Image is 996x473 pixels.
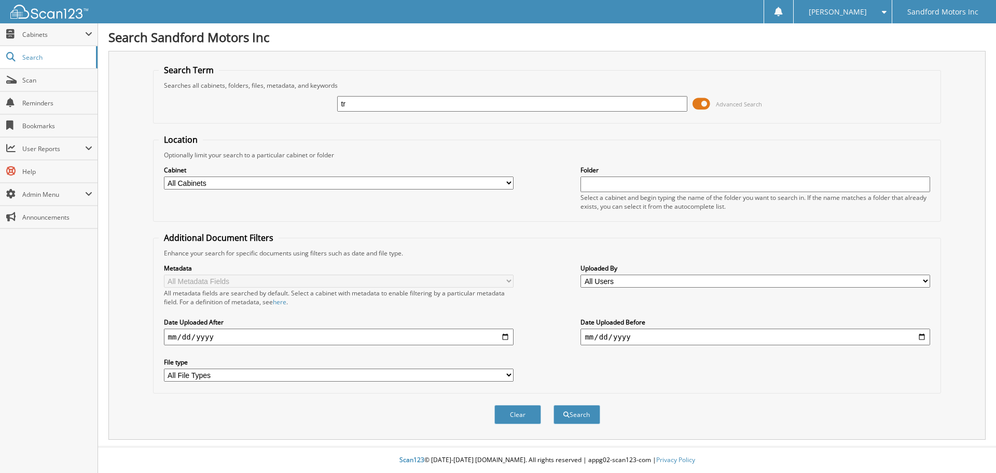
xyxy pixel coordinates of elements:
[494,405,541,424] button: Clear
[159,232,279,244] legend: Additional Document Filters
[907,9,978,15] span: Sandford Motors Inc
[108,29,986,46] h1: Search Sandford Motors Inc
[554,405,600,424] button: Search
[159,81,936,90] div: Searches all cabinets, folders, files, metadata, and keywords
[164,289,514,306] div: All metadata fields are searched by default. Select a cabinet with metadata to enable filtering b...
[164,166,514,174] label: Cabinet
[22,213,92,222] span: Announcements
[164,318,514,327] label: Date Uploaded After
[22,167,92,176] span: Help
[22,76,92,85] span: Scan
[273,298,286,306] a: here
[159,151,936,159] div: Optionally limit your search to a particular cabinet or folder
[656,455,695,464] a: Privacy Policy
[164,329,514,345] input: start
[22,30,85,39] span: Cabinets
[580,318,930,327] label: Date Uploaded Before
[580,166,930,174] label: Folder
[580,329,930,345] input: end
[98,448,996,473] div: © [DATE]-[DATE] [DOMAIN_NAME]. All rights reserved | appg02-scan123-com |
[22,190,85,199] span: Admin Menu
[22,53,91,62] span: Search
[580,193,930,211] div: Select a cabinet and begin typing the name of the folder you want to search in. If the name match...
[944,423,996,473] iframe: Chat Widget
[159,134,203,145] legend: Location
[22,99,92,107] span: Reminders
[399,455,424,464] span: Scan123
[22,144,85,153] span: User Reports
[159,249,936,258] div: Enhance your search for specific documents using filters such as date and file type.
[164,358,514,367] label: File type
[10,5,88,19] img: scan123-logo-white.svg
[809,9,867,15] span: [PERSON_NAME]
[164,264,514,273] label: Metadata
[580,264,930,273] label: Uploaded By
[716,100,762,108] span: Advanced Search
[22,121,92,130] span: Bookmarks
[159,64,219,76] legend: Search Term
